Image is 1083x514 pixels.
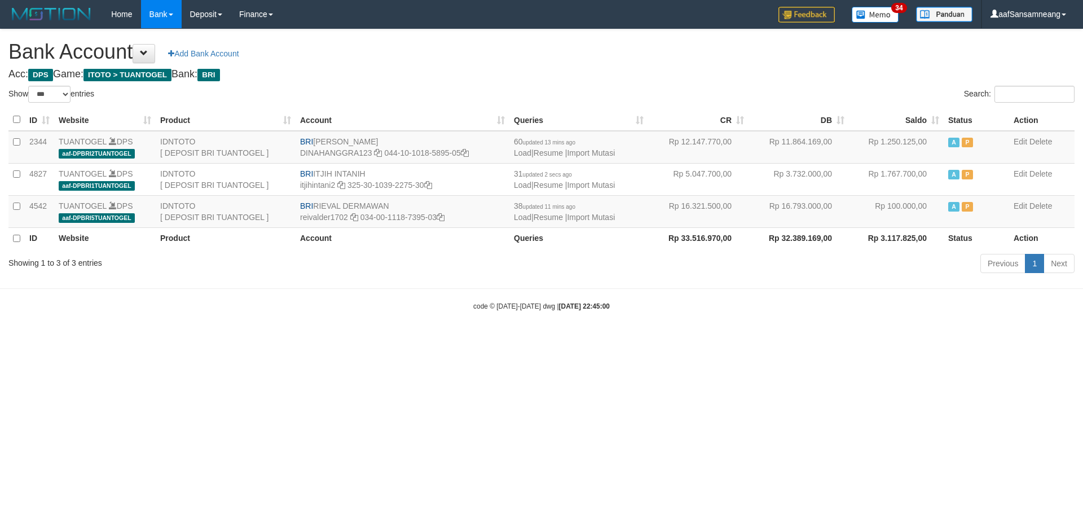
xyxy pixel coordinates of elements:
[28,86,71,103] select: Showentries
[648,227,749,249] th: Rp 33.516.970,00
[350,213,358,222] a: Copy reivalder1702 to clipboard
[648,109,749,131] th: CR: activate to sort column ascending
[296,163,509,195] td: ITJIH INTANIH 325-30-1039-2275-30
[300,169,313,178] span: BRI
[8,253,443,269] div: Showing 1 to 3 of 3 entries
[509,227,648,249] th: Queries
[8,6,94,23] img: MOTION_logo.png
[1014,169,1027,178] a: Edit
[514,213,531,222] a: Load
[559,302,610,310] strong: [DATE] 22:45:00
[461,148,469,157] a: Copy 044101018589505 to clipboard
[891,3,906,13] span: 34
[514,201,615,222] span: | |
[523,204,575,210] span: updated 11 mins ago
[849,109,944,131] th: Saldo: activate to sort column ascending
[948,202,959,212] span: Active
[849,227,944,249] th: Rp 3.117.825,00
[916,7,972,22] img: panduan.png
[514,181,531,190] a: Load
[1029,201,1052,210] a: Delete
[54,131,156,164] td: DPS
[8,69,1075,80] h4: Acc: Game: Bank:
[849,195,944,227] td: Rp 100.000,00
[300,181,335,190] a: itjihintani2
[778,7,835,23] img: Feedback.jpg
[1029,169,1052,178] a: Delete
[424,181,432,190] a: Copy 325301039227530 to clipboard
[514,201,575,210] span: 38
[156,131,296,164] td: IDNTOTO [ DEPOSIT BRI TUANTOGEL ]
[1025,254,1044,273] a: 1
[300,137,313,146] span: BRI
[197,69,219,81] span: BRI
[296,131,509,164] td: [PERSON_NAME] 044-10-1018-5895-05
[25,131,54,164] td: 2344
[523,172,572,178] span: updated 2 secs ago
[156,195,296,227] td: IDNTOTO [ DEPOSIT BRI TUANTOGEL ]
[8,41,1075,63] h1: Bank Account
[962,170,973,179] span: Paused
[648,195,749,227] td: Rp 16.321.500,00
[300,213,348,222] a: reivalder1702
[1044,254,1075,273] a: Next
[300,201,313,210] span: BRI
[1009,109,1075,131] th: Action
[54,109,156,131] th: Website: activate to sort column ascending
[473,302,610,310] small: code © [DATE]-[DATE] dwg |
[296,195,509,227] td: RIEVAL DERMAWAN 034-00-1118-7395-03
[944,109,1009,131] th: Status
[534,181,563,190] a: Resume
[962,138,973,147] span: Paused
[25,227,54,249] th: ID
[567,213,615,222] a: Import Mutasi
[523,139,575,146] span: updated 13 mins ago
[648,163,749,195] td: Rp 5.047.700,00
[944,227,1009,249] th: Status
[749,131,849,164] td: Rp 11.864.169,00
[514,169,615,190] span: | |
[567,181,615,190] a: Import Mutasi
[1014,137,1027,146] a: Edit
[962,202,973,212] span: Paused
[156,227,296,249] th: Product
[25,163,54,195] td: 4827
[296,227,509,249] th: Account
[156,163,296,195] td: IDNTOTO [ DEPOSIT BRI TUANTOGEL ]
[59,169,107,178] a: TUANTOGEL
[437,213,444,222] a: Copy 034001118739503 to clipboard
[514,137,615,157] span: | |
[59,201,107,210] a: TUANTOGEL
[300,148,372,157] a: DINAHANGGRA123
[1014,201,1027,210] a: Edit
[994,86,1075,103] input: Search:
[8,86,94,103] label: Show entries
[59,213,135,223] span: aaf-DPBRI5TUANTOGEL
[1009,227,1075,249] th: Action
[156,109,296,131] th: Product: activate to sort column ascending
[54,227,156,249] th: Website
[567,148,615,157] a: Import Mutasi
[534,213,563,222] a: Resume
[161,44,246,63] a: Add Bank Account
[948,170,959,179] span: Active
[25,109,54,131] th: ID: activate to sort column ascending
[852,7,899,23] img: Button%20Memo.svg
[54,195,156,227] td: DPS
[59,149,135,159] span: aaf-DPBRI2TUANTOGEL
[849,163,944,195] td: Rp 1.767.700,00
[514,148,531,157] a: Load
[648,131,749,164] td: Rp 12.147.770,00
[509,109,648,131] th: Queries: activate to sort column ascending
[25,195,54,227] td: 4542
[964,86,1075,103] label: Search:
[749,163,849,195] td: Rp 3.732.000,00
[59,181,135,191] span: aaf-DPBRI1TUANTOGEL
[54,163,156,195] td: DPS
[534,148,563,157] a: Resume
[296,109,509,131] th: Account: activate to sort column ascending
[749,109,849,131] th: DB: activate to sort column ascending
[948,138,959,147] span: Active
[83,69,171,81] span: ITOTO > TUANTOGEL
[514,137,575,146] span: 60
